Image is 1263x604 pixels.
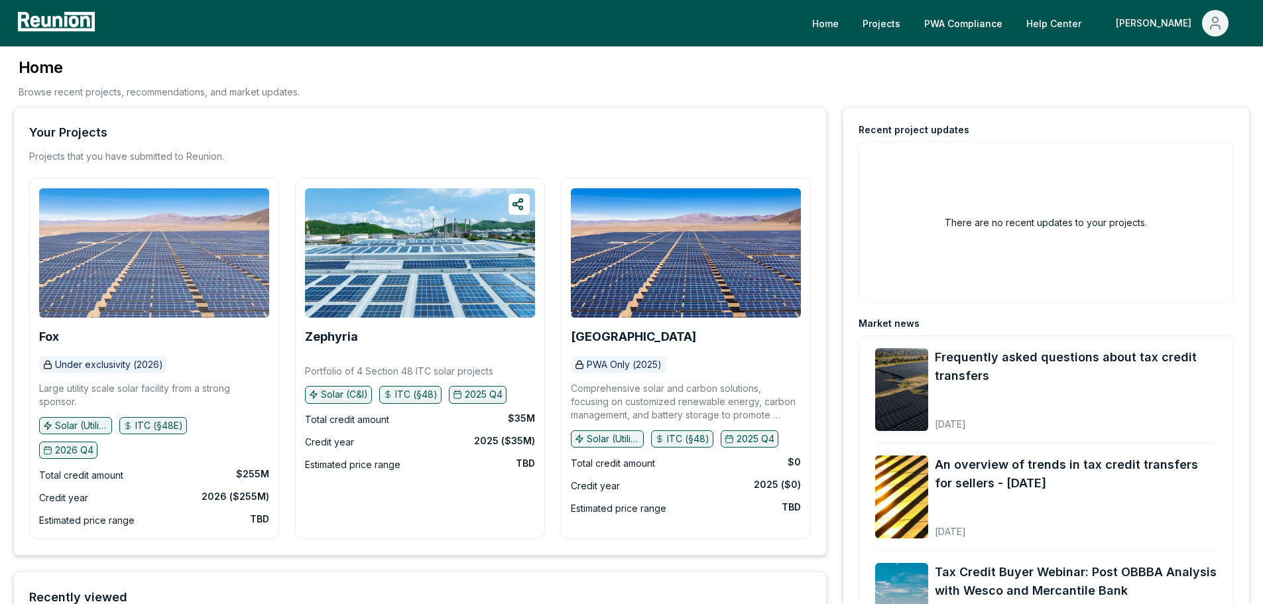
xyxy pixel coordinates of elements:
[305,188,535,318] img: Zephyria
[321,388,368,401] p: Solar (C&I)
[859,123,969,137] div: Recent project updates
[39,382,269,408] p: Large utility scale solar facility from a strong sponsor.
[571,501,666,516] div: Estimated price range
[55,419,108,432] p: Solar (Utility)
[39,188,269,318] img: Fox
[571,430,644,448] button: Solar (Utility)
[571,455,655,471] div: Total credit amount
[474,434,535,448] div: 2025 ($35M)
[236,467,269,481] div: $255M
[305,330,358,343] b: Zephyria
[802,10,1250,36] nav: Main
[737,432,774,446] p: 2025 Q4
[55,444,93,457] p: 2026 Q4
[19,85,300,99] p: Browse recent projects, recommendations, and market updates.
[587,432,640,446] p: Solar (Utility)
[721,430,778,448] button: 2025 Q4
[202,490,269,503] div: 2026 ($255M)
[935,563,1217,600] a: Tax Credit Buyer Webinar: Post OBBBA Analysis with Wesco and Mercantile Bank
[39,490,88,506] div: Credit year
[19,57,300,78] h3: Home
[571,382,801,422] p: Comprehensive solar and carbon solutions, focusing on customized renewable energy, carbon managem...
[55,358,163,371] p: Under exclusivity (2026)
[571,188,801,318] img: Moore County
[305,412,389,428] div: Total credit amount
[39,330,59,343] a: Fox
[571,330,696,343] a: [GEOGRAPHIC_DATA]
[29,150,224,163] p: Projects that you have submitted to Reunion.
[305,386,372,403] button: Solar (C&I)
[935,515,1217,538] div: [DATE]
[135,419,183,432] p: ITC (§48E)
[516,457,535,470] div: TBD
[667,432,709,446] p: ITC (§48)
[1116,10,1197,36] div: [PERSON_NAME]
[305,434,354,450] div: Credit year
[465,388,503,401] p: 2025 Q4
[802,10,849,36] a: Home
[852,10,911,36] a: Projects
[859,317,920,330] div: Market news
[788,455,801,469] div: $0
[39,467,123,483] div: Total credit amount
[782,501,801,514] div: TBD
[754,478,801,491] div: 2025 ($0)
[29,123,107,142] div: Your Projects
[935,455,1217,493] a: An overview of trends in tax credit transfers for sellers - [DATE]
[508,412,535,425] div: $35M
[305,457,400,473] div: Estimated price range
[39,330,59,343] b: Fox
[449,386,507,403] button: 2025 Q4
[571,330,696,343] b: [GEOGRAPHIC_DATA]
[305,365,493,378] p: Portfolio of 4 Section 48 ITC solar projects
[39,513,135,528] div: Estimated price range
[935,408,1217,431] div: [DATE]
[914,10,1013,36] a: PWA Compliance
[875,348,928,431] img: Frequently asked questions about tax credit transfers
[395,388,438,401] p: ITC (§48)
[39,417,112,434] button: Solar (Utility)
[250,513,269,526] div: TBD
[305,330,358,343] a: Zephyria
[945,215,1147,229] h2: There are no recent updates to your projects.
[571,478,620,494] div: Credit year
[39,442,97,459] button: 2026 Q4
[587,358,662,371] p: PWA Only (2025)
[1105,10,1239,36] button: [PERSON_NAME]
[1016,10,1092,36] a: Help Center
[935,348,1217,385] a: Frequently asked questions about tax credit transfers
[875,455,928,538] img: An overview of trends in tax credit transfers for sellers - September 2025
